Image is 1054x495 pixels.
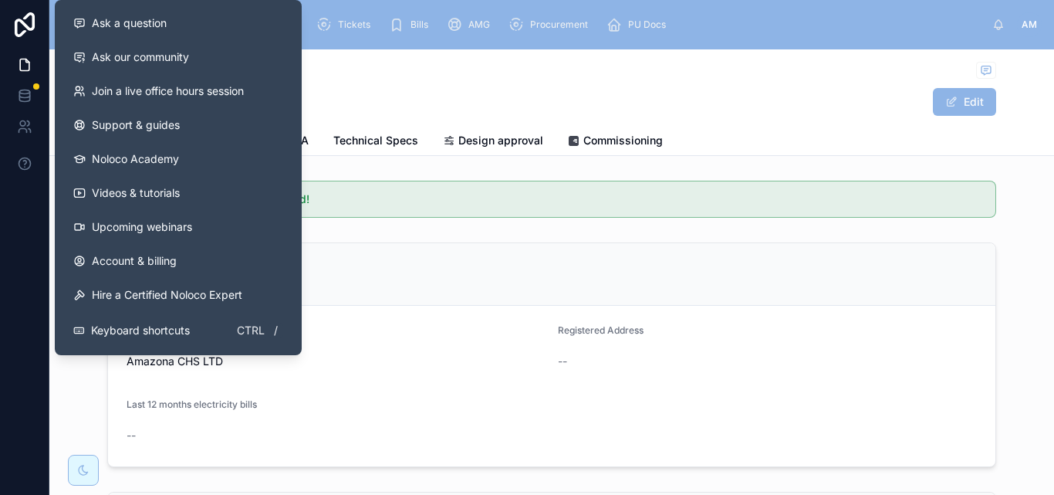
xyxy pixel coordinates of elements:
span: Tickets [338,19,370,31]
span: Hire a Certified Noloco Expert [92,287,242,303]
a: Commissioning [568,127,663,158]
span: Upcoming webinars [92,219,192,235]
a: Videos & tutorials [61,176,296,210]
a: Procurement [504,11,599,39]
a: Upcoming webinars [61,210,296,244]
span: Commissioning [583,133,663,148]
span: Technical Specs [333,133,418,148]
span: Design approval [458,133,543,148]
span: Ask our community [92,49,189,65]
button: Ask a question [61,6,296,40]
a: Bills [384,11,439,39]
span: Join a live office hours session [92,83,244,99]
a: PU Docs [602,11,677,39]
span: Ctrl [235,321,266,340]
span: Ask a question [92,15,167,31]
span: Noloco Academy [92,151,179,167]
a: Account & billing [61,244,296,278]
span: Last 12 months electricity bills [127,398,257,410]
a: Support & guides [61,108,296,142]
span: / [269,324,282,337]
span: -- [127,428,136,443]
span: Videos & tutorials [92,185,180,201]
span: AM [1022,19,1037,31]
a: Join a live office hours session [61,74,296,108]
a: Tickets [312,11,381,39]
span: Bills [410,19,428,31]
button: Keyboard shortcutsCtrl/ [61,312,296,349]
a: AMG [442,11,501,39]
span: Amazona CHS LTD [127,354,546,369]
span: -- [558,354,567,369]
span: Registered Address [558,324,644,336]
span: Account & billing [92,253,177,269]
button: Hire a Certified Noloco Expert [61,278,296,312]
span: Support & guides [92,117,180,133]
div: scrollable content [166,8,992,42]
span: AMG [468,19,490,31]
a: Design approval [443,127,543,158]
a: Technical Specs [333,127,418,158]
button: Edit [933,88,996,116]
span: Procurement [530,19,588,31]
h5: Onboarding process is completed! [139,194,983,205]
a: Ask our community [61,40,296,74]
span: PU Docs [628,19,666,31]
span: Keyboard shortcuts [91,323,190,338]
a: Noloco Academy [61,142,296,176]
